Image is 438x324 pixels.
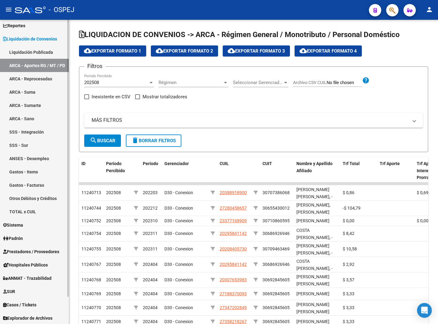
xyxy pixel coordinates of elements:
div: 30692845605 [262,276,290,283]
span: 202212 [143,206,158,211]
span: 202508 [106,291,121,296]
span: 11240744 [81,206,101,211]
span: Casos / Tickets [3,301,36,308]
span: D30 - Conexion [164,231,193,236]
span: Borrar Filtros [131,138,176,143]
datatable-header-cell: ID [79,157,104,184]
datatable-header-cell: CUIL [217,157,251,184]
span: 202203 [143,190,158,195]
span: COSTA [PERSON_NAME], - [296,259,333,271]
span: 11240770 [81,305,101,310]
span: 202311 [143,246,158,251]
div: 30707386068 [262,189,290,196]
span: $ 0,69 [417,190,428,195]
div: 30655430012 [262,205,290,212]
span: $ 3,33 [343,291,354,296]
span: D30 - Conexion [164,262,193,267]
h3: Filtros [84,62,105,70]
span: Exportar Formato 1 [84,48,141,54]
span: 20295841142 [220,231,247,236]
button: Exportar Formato 2 [151,45,218,57]
span: $ 0,00 [343,218,354,223]
span: Inexistente en CSV [92,93,130,100]
span: Sistema [3,222,23,228]
span: 20208405730 [220,246,247,251]
span: [PERSON_NAME] [PERSON_NAME], - [296,243,333,255]
span: 202508 [106,262,121,267]
button: Exportar Formato 4 [295,45,362,57]
input: Archivo CSV CUIL [327,80,362,86]
datatable-header-cell: Trf Total [340,157,377,184]
span: [PERSON_NAME] [296,291,329,296]
span: Exportar Formato 3 [228,48,285,54]
span: 202508 [106,319,121,324]
span: D30 - Conexion [164,305,193,310]
mat-icon: menu [5,6,12,13]
mat-panel-title: MÁS FILTROS [92,117,408,124]
span: 202508 [106,206,121,211]
span: Reportes [3,22,25,29]
span: $ 8,42 [343,231,354,236]
span: 11240752 [81,218,101,223]
span: D30 - Conexion [164,291,193,296]
span: 202310 [143,218,158,223]
span: 202508 [84,80,99,85]
span: 202508 [106,305,121,310]
datatable-header-cell: Período [140,157,162,184]
mat-icon: cloud_download [300,47,307,54]
mat-icon: cloud_download [228,47,235,54]
span: 202404 [143,305,158,310]
span: Padrón [3,235,23,242]
span: [PERSON_NAME] [PERSON_NAME] [296,302,329,314]
span: Explorador de Archivos [3,315,52,322]
span: $ 0,00 [417,218,428,223]
mat-icon: delete [131,137,139,144]
datatable-header-cell: CUIT [260,157,294,184]
span: Trf Total [343,161,360,166]
span: Liquidación de Convenios [3,36,57,42]
span: CUIT [262,161,272,166]
span: [PERSON_NAME] [PERSON_NAME], - [296,187,333,199]
datatable-header-cell: Nombre y Apellido Afiliado [294,157,340,184]
mat-icon: cloud_download [84,47,91,54]
span: 27188370093 [220,291,247,296]
datatable-header-cell: Trf Aporte [377,157,414,184]
span: Período Percibido [106,161,125,173]
span: $ 10,58 [343,246,357,251]
span: COSTA [PERSON_NAME], - [296,228,333,240]
span: 11240769 [81,291,101,296]
span: D30 - Conexion [164,319,193,324]
mat-icon: help [362,77,370,84]
mat-icon: cloud_download [156,47,163,54]
div: 30710860595 [262,217,290,224]
span: 202311 [143,231,158,236]
span: 11240768 [81,277,101,282]
span: $ 0,86 [343,190,354,195]
span: SUR [3,288,15,295]
span: -$ 104,79 [343,206,361,211]
span: D30 - Conexion [164,246,193,251]
span: 23377168909 [220,218,247,223]
span: Buscar [90,138,115,143]
div: Open Intercom Messenger [417,303,432,318]
span: [PERSON_NAME] [PERSON_NAME] [296,274,329,286]
span: Gerenciador [164,161,189,166]
span: Nombre y Apellido Afiliado [296,161,333,173]
span: 202508 [106,246,121,251]
span: 202404 [143,291,158,296]
span: Régimen [159,80,223,85]
span: Trf Aporte [380,161,400,166]
span: 27280458657 [220,206,247,211]
span: $ 3,33 [343,319,354,324]
span: [PERSON_NAME], [PERSON_NAME] [296,202,330,215]
span: Exportar Formato 4 [300,48,357,54]
span: D30 - Conexion [164,277,193,282]
span: [PERSON_NAME] [296,218,329,223]
span: 202508 [106,277,121,282]
span: Seleccionar Gerenciador [233,80,283,85]
mat-icon: search [90,137,97,144]
datatable-header-cell: Gerenciador [162,157,208,184]
div: 30692845605 [262,304,290,311]
span: 11240713 [81,190,101,195]
span: 27347202849 [220,305,247,310]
